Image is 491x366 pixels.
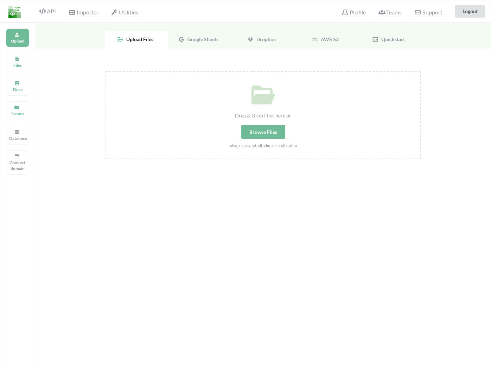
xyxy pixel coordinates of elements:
[123,36,153,42] span: Upload Files
[378,36,405,42] span: Quickstart
[106,112,420,119] div: Drag & Drop Files here or
[9,86,26,92] p: Docs
[111,9,138,15] span: Utilities
[9,160,26,172] p: Connect domain
[229,143,297,148] small: .xlsx,.xls,.csv,.txt,.xlt,.xlm,.xlsm,.xltx,.xltm
[9,38,26,44] p: Upload
[378,9,402,15] span: Teams
[241,125,285,139] div: Browse Files
[342,9,365,15] span: Profile
[455,5,485,18] button: Logout
[185,36,218,42] span: Google Sheets
[39,8,56,14] span: API
[254,36,276,42] span: Dropbox
[9,62,26,68] p: Files
[9,111,26,117] p: Demos
[414,9,442,15] span: Support
[9,135,26,141] p: Database
[8,6,21,18] img: LogoIcon.png
[69,9,98,15] span: Importer
[318,36,339,42] span: AWS S3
